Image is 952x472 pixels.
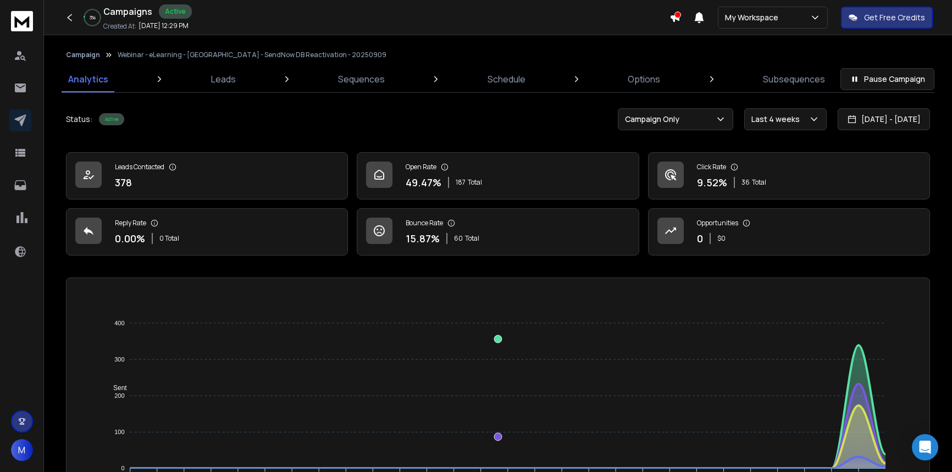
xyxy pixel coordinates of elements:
a: Options [621,66,667,92]
span: Sent [105,384,127,392]
button: M [11,439,33,461]
p: 378 [115,175,132,190]
button: Get Free Credits [841,7,933,29]
tspan: 0 [121,465,124,471]
a: Open Rate49.47%187Total [357,152,639,199]
p: 0.00 % [115,231,145,246]
p: 0 [697,231,703,246]
a: Schedule [481,66,532,92]
p: Campaign Only [625,114,684,125]
p: 15.87 % [406,231,440,246]
tspan: 100 [114,429,124,435]
p: Reply Rate [115,219,146,227]
a: Leads [204,66,242,92]
div: Active [159,4,192,19]
p: 0 Total [159,234,179,243]
button: Pause Campaign [840,68,934,90]
a: Bounce Rate15.87%60Total [357,208,639,256]
span: 187 [456,178,466,187]
a: Click Rate9.52%36Total [648,152,930,199]
div: Open Intercom Messenger [912,434,938,460]
p: Bounce Rate [406,219,443,227]
tspan: 400 [114,320,124,326]
p: Click Rate [697,163,726,171]
p: Open Rate [406,163,436,171]
p: Sequences [338,73,385,86]
p: 9.52 % [697,175,727,190]
p: Last 4 weeks [751,114,804,125]
button: [DATE] - [DATE] [838,108,930,130]
a: Sequences [331,66,391,92]
span: Total [752,178,766,187]
span: Total [468,178,482,187]
p: Leads Contacted [115,163,164,171]
p: 49.47 % [406,175,441,190]
p: Webinar - eLearning - [GEOGRAPHIC_DATA] - SendNow DB Reactivation - 20250909 [118,51,386,59]
tspan: 300 [114,356,124,363]
p: Opportunities [697,219,738,227]
p: Get Free Credits [864,12,925,23]
p: $ 0 [717,234,726,243]
p: 3 % [90,14,96,21]
p: Created At: [103,22,136,31]
p: Subsequences [763,73,825,86]
a: Subsequences [756,66,832,92]
a: Analytics [62,66,115,92]
p: [DATE] 12:29 PM [139,21,189,30]
a: Reply Rate0.00%0 Total [66,208,348,256]
span: 36 [741,178,750,187]
p: Status: [66,114,92,125]
a: Leads Contacted378 [66,152,348,199]
tspan: 200 [114,392,124,399]
p: My Workspace [725,12,783,23]
h1: Campaigns [103,5,152,18]
p: Analytics [68,73,108,86]
p: Schedule [488,73,525,86]
p: Leads [211,73,236,86]
span: Total [465,234,479,243]
button: Campaign [66,51,100,59]
a: Opportunities0$0 [648,208,930,256]
p: Options [628,73,660,86]
img: logo [11,11,33,31]
span: 60 [454,234,463,243]
div: Active [99,113,124,125]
